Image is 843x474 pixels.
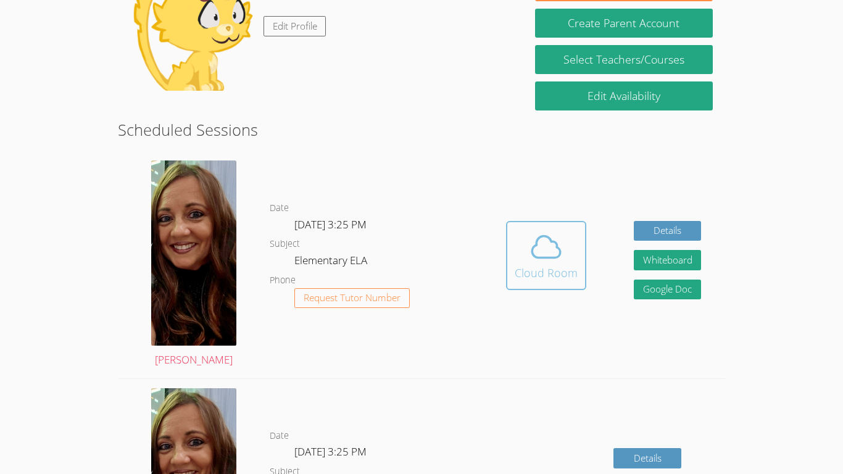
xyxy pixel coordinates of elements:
a: [PERSON_NAME] [151,160,236,369]
button: Whiteboard [634,250,702,270]
button: Request Tutor Number [294,288,410,309]
dt: Date [270,201,289,216]
button: Cloud Room [506,221,586,290]
dt: Date [270,428,289,444]
span: Request Tutor Number [304,293,401,302]
a: Edit Availability [535,81,713,110]
a: Google Doc [634,280,702,300]
a: Details [634,221,702,241]
a: Edit Profile [264,16,326,36]
h2: Scheduled Sessions [118,118,725,141]
span: [DATE] 3:25 PM [294,444,367,459]
button: Create Parent Account [535,9,713,38]
dd: Elementary ELA [294,252,370,273]
a: Details [613,448,681,468]
span: [DATE] 3:25 PM [294,217,367,231]
dt: Phone [270,273,296,288]
div: Cloud Room [515,264,578,281]
dt: Subject [270,236,300,252]
img: 1000049123.jpg [151,160,236,346]
a: Select Teachers/Courses [535,45,713,74]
